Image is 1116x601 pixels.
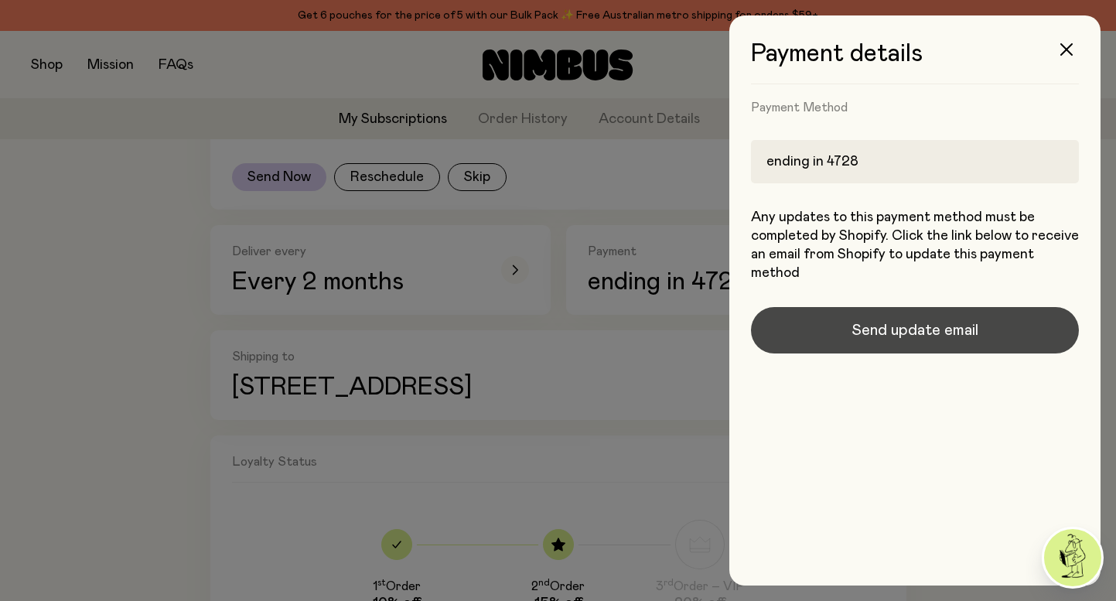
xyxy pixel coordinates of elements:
[751,208,1079,282] p: Any updates to this payment method must be completed by Shopify. Click the link below to receive ...
[751,140,1079,183] div: ending in 4728
[852,319,978,341] span: Send update email
[751,40,1079,84] h3: Payment details
[1044,529,1101,586] img: agent
[751,307,1079,353] button: Send update email
[751,100,1079,115] h4: Payment Method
